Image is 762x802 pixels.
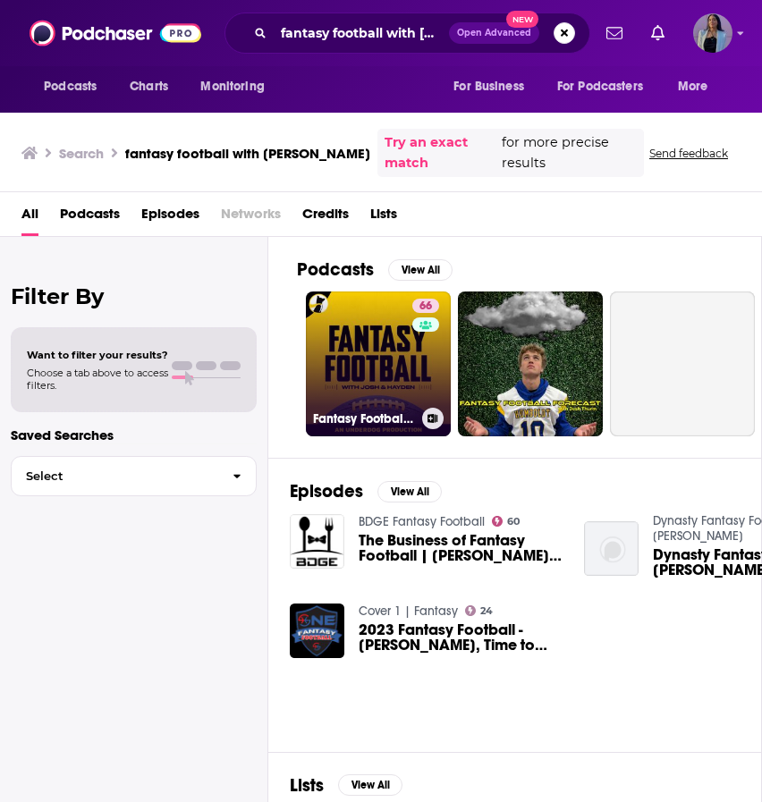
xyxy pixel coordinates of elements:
[297,258,453,281] a: PodcastsView All
[370,199,397,236] a: Lists
[388,259,453,281] button: View All
[359,514,485,529] a: BDGE Fantasy Football
[644,146,733,161] button: Send feedback
[693,13,732,53] span: Logged in as maria.pina
[130,74,168,99] span: Charts
[465,605,494,616] a: 24
[338,774,402,796] button: View All
[502,132,637,173] span: for more precise results
[60,199,120,236] a: Podcasts
[359,533,563,563] span: The Business of Fantasy Football | [PERSON_NAME] [MEDICAL_DATA] of [DOMAIN_NAME] Ep. 002
[274,19,449,47] input: Search podcasts, credits, & more...
[599,18,630,48] a: Show notifications dropdown
[313,411,415,426] h3: Fantasy Football with [PERSON_NAME] & [PERSON_NAME]
[290,480,442,502] a: EpisodesView All
[507,518,520,526] span: 60
[118,70,179,104] a: Charts
[200,74,264,99] span: Monitoring
[27,367,168,392] span: Choose a tab above to access filters.
[125,145,370,162] h3: fantasy football with [PERSON_NAME]
[584,521,639,576] img: Dynasty Fantasy Football: Josh Jacobs and Tony Pollard
[377,481,442,502] button: View All
[546,70,669,104] button: open menu
[557,74,643,99] span: For Podcasters
[480,607,493,615] span: 24
[290,514,344,569] img: The Business of Fantasy Football | Josh ADHD of FantasyInsiders.com Ep. 002
[412,299,439,313] a: 66
[11,283,257,309] h2: Filter By
[290,480,363,502] h2: Episodes
[27,349,168,361] span: Want to filter your results?
[59,145,104,162] h3: Search
[188,70,287,104] button: open menu
[221,199,281,236] span: Networks
[453,74,524,99] span: For Business
[441,70,546,104] button: open menu
[678,74,708,99] span: More
[359,622,563,653] a: 2023 Fantasy Football - JOSH ALLEN, Time to Worry? - Fantasy Football Advice - EP221
[419,298,432,316] span: 66
[290,774,402,797] a: ListsView All
[644,18,672,48] a: Show notifications dropdown
[11,456,257,496] button: Select
[306,291,451,436] a: 66Fantasy Football with [PERSON_NAME] & [PERSON_NAME]
[302,199,349,236] a: Credits
[297,258,374,281] h2: Podcasts
[290,604,344,658] img: 2023 Fantasy Football - JOSH ALLEN, Time to Worry? - Fantasy Football Advice - EP221
[11,426,257,443] p: Saved Searches
[12,470,218,482] span: Select
[21,199,38,236] a: All
[31,70,120,104] button: open menu
[359,533,563,563] a: The Business of Fantasy Football | Josh ADHD of FantasyInsiders.com Ep. 002
[359,604,458,619] a: Cover 1 | Fantasy
[30,16,201,50] img: Podchaser - Follow, Share and Rate Podcasts
[449,22,539,44] button: Open AdvancedNew
[693,13,732,53] img: User Profile
[224,13,590,54] div: Search podcasts, credits, & more...
[290,774,324,797] h2: Lists
[693,13,732,53] button: Show profile menu
[141,199,199,236] a: Episodes
[492,516,521,527] a: 60
[385,132,498,173] a: Try an exact match
[665,70,731,104] button: open menu
[506,11,538,28] span: New
[457,29,531,38] span: Open Advanced
[359,622,563,653] span: 2023 Fantasy Football - [PERSON_NAME], Time to Worry? - Fantasy Football Advice - EP221
[44,74,97,99] span: Podcasts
